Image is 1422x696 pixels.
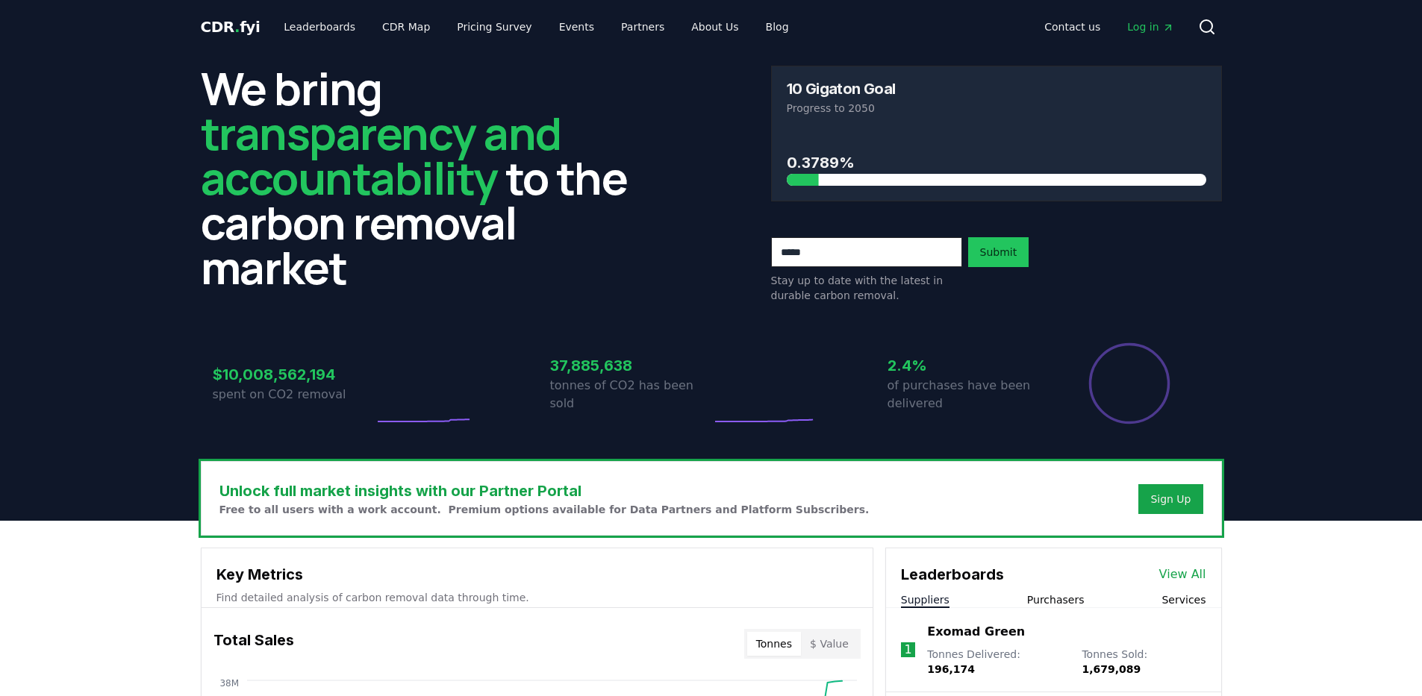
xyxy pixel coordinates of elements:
a: Sign Up [1150,492,1191,507]
h3: 2.4% [888,354,1049,377]
a: Exomad Green [927,623,1025,641]
h3: 0.3789% [787,151,1206,174]
span: CDR fyi [201,18,261,36]
span: transparency and accountability [201,102,561,208]
button: Purchasers [1027,592,1085,607]
p: tonnes of CO2 has been sold [550,377,711,413]
button: Sign Up [1138,484,1203,514]
p: Progress to 2050 [787,101,1206,116]
button: Tonnes [747,632,801,656]
h3: Leaderboards [901,563,1004,586]
span: Log in [1127,19,1173,34]
span: . [234,18,240,36]
p: Find detailed analysis of carbon removal data through time. [216,590,858,605]
button: Services [1161,592,1206,607]
a: Contact us [1032,13,1112,40]
a: Partners [609,13,676,40]
a: Log in [1115,13,1185,40]
p: of purchases have been delivered [888,377,1049,413]
h3: 10 Gigaton Goal [787,81,896,96]
a: View All [1159,565,1206,583]
h3: $10,008,562,194 [213,363,374,386]
p: 1 [904,641,911,659]
button: $ Value [801,632,858,656]
h3: Total Sales [213,629,294,659]
h2: We bring to the carbon removal market [201,66,652,289]
nav: Main [272,13,800,40]
a: Blog [754,13,801,40]
nav: Main [1032,13,1185,40]
span: 196,174 [927,663,975,675]
div: Percentage of sales delivered [1088,342,1171,425]
a: Pricing Survey [445,13,543,40]
a: Events [547,13,606,40]
tspan: 38M [219,678,239,689]
a: Leaderboards [272,13,367,40]
h3: 37,885,638 [550,354,711,377]
a: About Us [679,13,750,40]
p: Tonnes Delivered : [927,647,1067,677]
p: Free to all users with a work account. Premium options available for Data Partners and Platform S... [219,502,870,517]
p: Stay up to date with the latest in durable carbon removal. [771,273,962,303]
p: Tonnes Sold : [1082,647,1206,677]
a: CDR Map [370,13,442,40]
button: Suppliers [901,592,949,607]
a: CDR.fyi [201,16,261,37]
p: spent on CO2 removal [213,386,374,404]
button: Submit [968,237,1029,267]
h3: Key Metrics [216,563,858,586]
h3: Unlock full market insights with our Partner Portal [219,480,870,502]
span: 1,679,089 [1082,663,1141,675]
